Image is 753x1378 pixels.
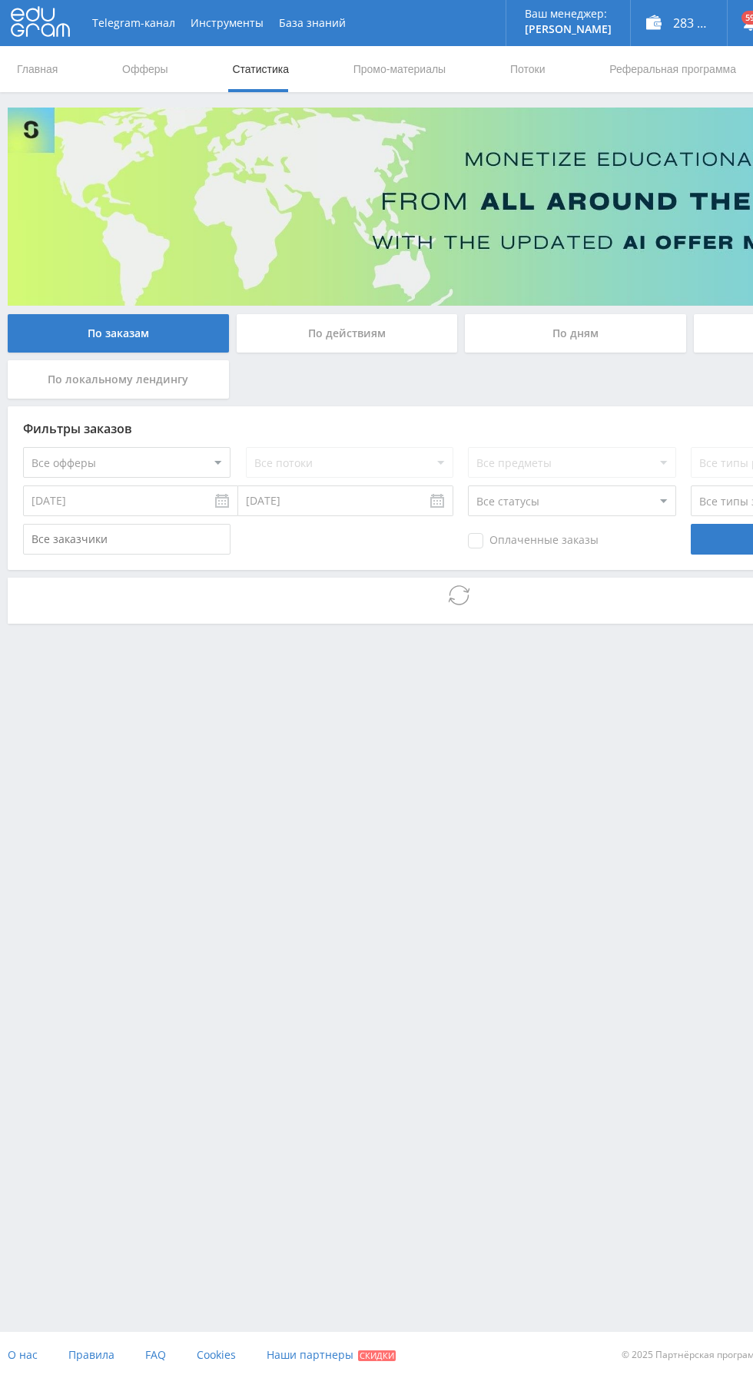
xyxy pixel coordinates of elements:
a: FAQ [145,1332,166,1378]
a: Статистика [231,46,290,92]
a: Главная [15,46,59,92]
div: По дням [465,314,686,353]
div: По локальному лендингу [8,360,229,399]
div: По действиям [237,314,458,353]
span: FAQ [145,1347,166,1362]
a: Промо-материалы [352,46,447,92]
span: Оплаченные заказы [468,533,599,548]
a: О нас [8,1332,38,1378]
span: Наши партнеры [267,1347,353,1362]
a: Офферы [121,46,170,92]
a: Потоки [509,46,547,92]
a: Наши партнеры Скидки [267,1332,396,1378]
p: [PERSON_NAME] [525,23,612,35]
a: Cookies [197,1332,236,1378]
span: О нас [8,1347,38,1362]
input: Все заказчики [23,524,231,555]
span: Скидки [358,1350,396,1361]
div: По заказам [8,314,229,353]
p: Ваш менеджер: [525,8,612,20]
a: Правила [68,1332,114,1378]
span: Правила [68,1347,114,1362]
a: Реферальная программа [608,46,738,92]
span: Cookies [197,1347,236,1362]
